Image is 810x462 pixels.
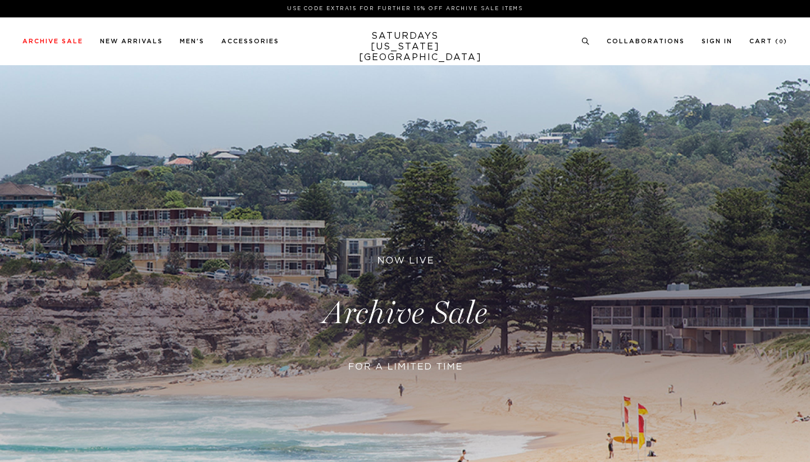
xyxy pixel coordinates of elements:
a: SATURDAYS[US_STATE][GEOGRAPHIC_DATA] [359,31,452,63]
a: Archive Sale [22,38,83,44]
a: New Arrivals [100,38,163,44]
p: Use Code EXTRA15 for Further 15% Off Archive Sale Items [27,4,783,13]
small: 0 [779,39,784,44]
a: Cart (0) [749,38,788,44]
a: Men's [180,38,204,44]
a: Collaborations [607,38,685,44]
a: Accessories [221,38,279,44]
a: Sign In [702,38,732,44]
